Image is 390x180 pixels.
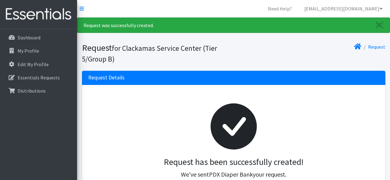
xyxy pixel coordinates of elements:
p: Distributions [18,88,46,94]
p: Essentials Requests [18,74,60,81]
h1: Request [82,42,232,64]
a: Close [370,18,390,33]
a: Distributions [2,85,75,97]
h3: Request Details [88,74,125,81]
small: for Clackamas Service Center (Tier 5/Group B) [82,44,217,63]
p: My Profile [18,48,39,54]
p: Edit My Profile [18,61,49,67]
a: [EMAIL_ADDRESS][DOMAIN_NAME] [299,2,388,15]
a: My Profile [2,45,75,57]
div: Request was successfully created. [77,18,390,33]
img: HumanEssentials [2,4,75,25]
a: Essentials Requests [2,71,75,84]
a: Request [368,44,385,50]
a: Edit My Profile [2,58,75,70]
a: Need Help? [263,2,297,15]
a: Dashboard [2,31,75,44]
h3: Request has been successfully created! [93,157,374,167]
p: Dashboard [18,34,40,41]
span: PDX Diaper Bank [209,170,253,178]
